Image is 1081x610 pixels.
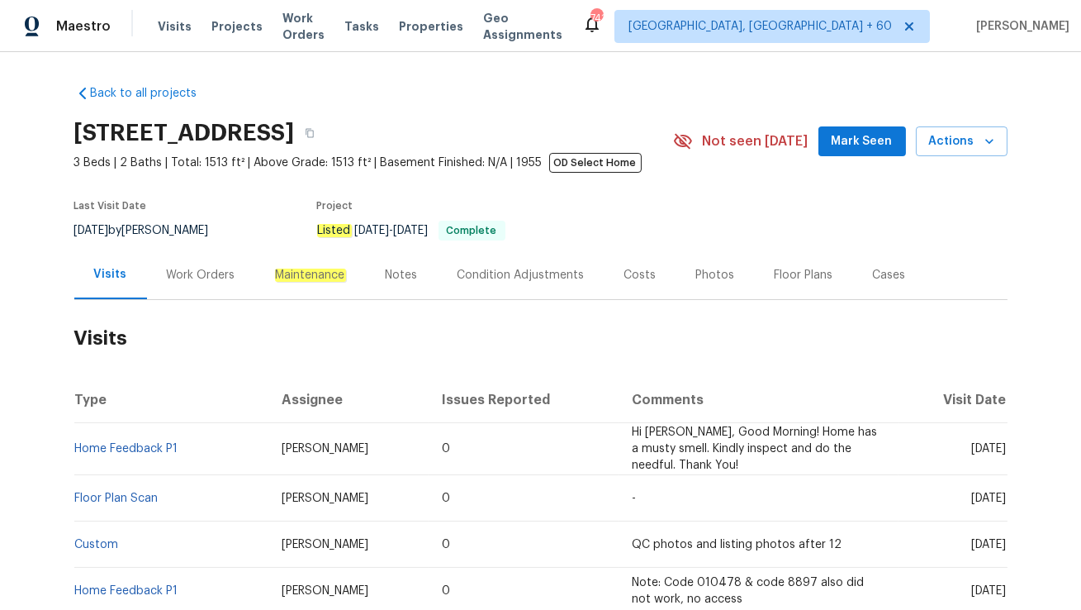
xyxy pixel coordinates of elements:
div: Condition Adjustments [458,267,585,284]
span: Maestro [56,18,111,35]
span: [DATE] [355,225,390,236]
span: [PERSON_NAME] [970,18,1069,35]
span: [PERSON_NAME] [282,443,368,455]
a: Home Feedback P1 [75,585,178,597]
em: Maintenance [275,269,346,282]
span: Properties [399,18,463,35]
button: Mark Seen [818,126,906,157]
span: 3 Beds | 2 Baths | Total: 1513 ft² | Above Grade: 1513 ft² | Basement Finished: N/A | 1955 [74,155,673,171]
div: Work Orders [167,267,235,284]
span: 0 [442,443,450,455]
span: - [355,225,429,236]
h2: Visits [74,300,1008,377]
span: 0 [442,585,450,597]
th: Assignee [268,377,429,423]
a: Back to all projects [74,85,233,102]
div: Visits [94,266,127,283]
div: Costs [624,267,657,284]
span: Geo Assignments [483,10,562,43]
div: Notes [386,267,418,284]
span: Hi [PERSON_NAME], Good Morning! Home has a musty smell. Kindly inspect and do the needful. Thank ... [632,427,877,471]
span: Not seen [DATE] [703,133,808,150]
span: Last Visit Date [74,201,147,211]
a: Custom [75,539,119,550]
span: Tasks [344,21,379,32]
span: [PERSON_NAME] [282,585,368,597]
span: [DATE] [74,225,109,236]
th: Issues Reported [429,377,619,423]
span: - [632,493,636,504]
span: Actions [929,131,994,152]
span: Note: Code 010478 & code 8897 also did not work, no access [632,577,864,605]
span: Visits [158,18,192,35]
div: Photos [696,267,735,284]
div: Floor Plans [775,267,833,284]
span: [DATE] [972,585,1007,597]
h2: [STREET_ADDRESS] [74,125,295,141]
th: Comments [619,377,898,423]
a: Home Feedback P1 [75,443,178,455]
span: [DATE] [394,225,429,236]
span: 0 [442,493,450,504]
span: [DATE] [972,443,1007,455]
span: Mark Seen [832,131,893,152]
span: Project [317,201,353,211]
span: [PERSON_NAME] [282,539,368,550]
span: [GEOGRAPHIC_DATA], [GEOGRAPHIC_DATA] + 60 [628,18,892,35]
button: Copy Address [295,118,325,148]
button: Actions [916,126,1008,157]
span: Complete [440,226,504,236]
a: Floor Plan Scan [75,493,159,504]
div: Cases [873,267,906,284]
span: OD Select Home [549,153,642,173]
th: Visit Date [898,377,1007,423]
span: [PERSON_NAME] [282,493,368,504]
span: QC photos and listing photos after 12 [632,539,842,550]
span: Work Orders [282,10,325,43]
span: [DATE] [972,539,1007,550]
span: [DATE] [972,493,1007,504]
span: Projects [211,18,263,35]
th: Type [74,377,269,423]
em: Listed [317,224,352,237]
div: 741 [590,10,602,26]
span: 0 [442,539,450,550]
div: by [PERSON_NAME] [74,221,229,241]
